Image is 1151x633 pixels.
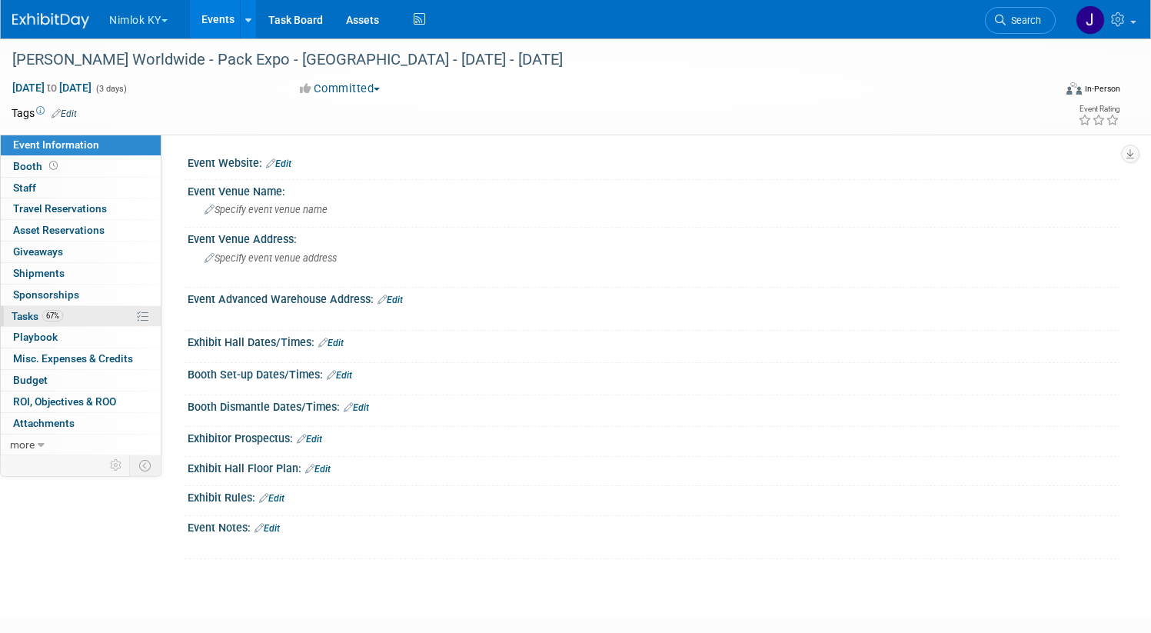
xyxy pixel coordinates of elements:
a: Playbook [1,327,161,348]
td: Tags [12,105,77,121]
button: Committed [294,81,386,97]
img: Jamie Dunn [1076,5,1105,35]
div: Event Notes: [188,516,1120,536]
a: Search [985,7,1056,34]
span: Search [1006,15,1041,26]
span: Specify event venue address [205,252,337,264]
a: Edit [378,295,403,305]
td: Toggle Event Tabs [130,455,161,475]
div: Booth Set-up Dates/Times: [188,363,1120,383]
a: Event Information [1,135,161,155]
a: Giveaways [1,242,161,262]
div: Exhibit Rules: [188,486,1120,506]
a: Tasks67% [1,306,161,327]
a: Edit [266,158,291,169]
span: Asset Reservations [13,224,105,236]
a: Booth [1,156,161,177]
span: Specify event venue name [205,204,328,215]
span: more [10,438,35,451]
div: In-Person [1084,83,1120,95]
a: Shipments [1,263,161,284]
span: Event Information [13,138,99,151]
a: Edit [344,402,369,413]
div: Event Venue Name: [188,180,1120,199]
span: Staff [13,182,36,194]
a: more [1,435,161,455]
a: Edit [52,108,77,119]
div: Event Rating [1078,105,1119,113]
td: Personalize Event Tab Strip [103,455,130,475]
div: Event Advanced Warehouse Address: [188,288,1120,308]
a: Misc. Expenses & Credits [1,348,161,369]
a: Edit [327,370,352,381]
a: Edit [259,493,284,504]
span: Giveaways [13,245,63,258]
span: (3 days) [95,84,127,94]
div: Exhibit Hall Floor Plan: [188,457,1120,477]
div: Event Format [955,80,1120,103]
a: ROI, Objectives & ROO [1,391,161,412]
a: Edit [297,434,322,445]
a: Edit [305,464,331,475]
a: Edit [318,338,344,348]
span: Attachments [13,417,75,429]
a: Budget [1,370,161,391]
span: to [45,82,59,94]
span: Misc. Expenses & Credits [13,352,133,365]
img: ExhibitDay [12,13,89,28]
span: Travel Reservations [13,202,107,215]
a: Staff [1,178,161,198]
div: Booth Dismantle Dates/Times: [188,395,1120,415]
a: Travel Reservations [1,198,161,219]
a: Attachments [1,413,161,434]
span: ROI, Objectives & ROO [13,395,116,408]
a: Edit [254,523,280,534]
span: Tasks [12,310,63,322]
span: Booth not reserved yet [46,160,61,172]
span: Booth [13,160,61,172]
img: Format-Inperson.png [1066,82,1082,95]
span: Sponsorships [13,288,79,301]
span: Shipments [13,267,65,279]
span: [DATE] [DATE] [12,81,92,95]
a: Asset Reservations [1,220,161,241]
div: Event Venue Address: [188,228,1120,247]
span: 67% [42,310,63,321]
a: Sponsorships [1,285,161,305]
span: Budget [13,374,48,386]
div: Exhibitor Prospectus: [188,427,1120,447]
div: Event Website: [188,152,1120,172]
div: Exhibit Hall Dates/Times: [188,331,1120,351]
span: Playbook [13,331,58,343]
div: [PERSON_NAME] Worldwide - Pack Expo - [GEOGRAPHIC_DATA] - [DATE] - [DATE] [7,46,1026,74]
